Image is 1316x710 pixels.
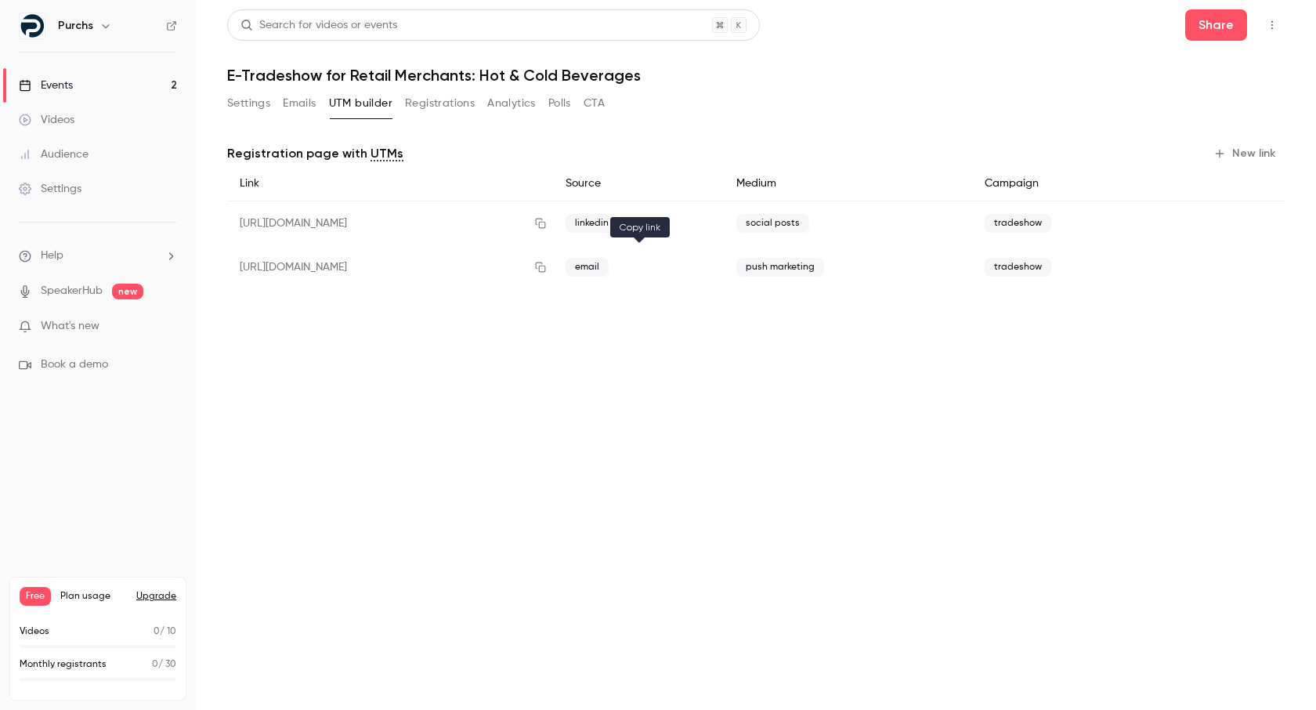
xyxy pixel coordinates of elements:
[20,13,45,38] img: Purchs
[41,318,99,335] span: What's new
[227,91,270,116] button: Settings
[152,660,158,669] span: 0
[58,18,93,34] h6: Purchs
[736,258,824,277] span: push marketing
[20,587,51,606] span: Free
[112,284,143,299] span: new
[736,214,809,233] span: social posts
[553,166,724,201] div: Source
[371,144,403,163] a: UTMs
[1207,141,1285,166] button: New link
[240,17,397,34] div: Search for videos or events
[584,91,605,116] button: CTA
[152,657,176,672] p: / 30
[227,245,553,289] div: [URL][DOMAIN_NAME]
[41,357,108,373] span: Book a demo
[136,590,176,603] button: Upgrade
[227,166,553,201] div: Link
[487,91,536,116] button: Analytics
[60,590,127,603] span: Plan usage
[154,625,176,639] p: / 10
[19,112,74,128] div: Videos
[227,66,1285,85] h1: E-Tradeshow for Retail Merchants: Hot & Cold Beverages
[405,91,475,116] button: Registrations
[154,627,160,636] span: 0
[283,91,316,116] button: Emails
[19,248,177,264] li: help-dropdown-opener
[566,258,609,277] span: email
[19,181,81,197] div: Settings
[972,166,1174,201] div: Campaign
[985,258,1051,277] span: tradeshow
[20,625,49,639] p: Videos
[20,657,107,672] p: Monthly registrants
[566,214,618,233] span: linkedin
[227,201,553,246] div: [URL][DOMAIN_NAME]
[329,91,392,116] button: UTM builder
[227,144,403,163] p: Registration page with
[724,166,972,201] div: Medium
[1185,9,1247,41] button: Share
[19,147,89,162] div: Audience
[19,78,73,93] div: Events
[41,283,103,299] a: SpeakerHub
[548,91,571,116] button: Polls
[985,214,1051,233] span: tradeshow
[41,248,63,264] span: Help
[158,320,177,334] iframe: Noticeable Trigger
